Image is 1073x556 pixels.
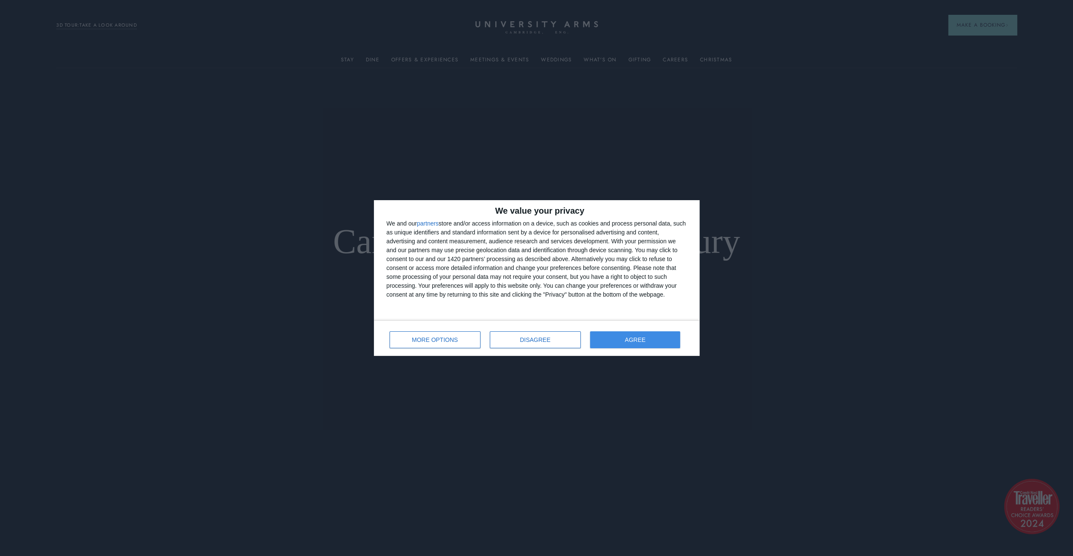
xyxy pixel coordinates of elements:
[520,337,550,343] span: DISAGREE
[590,331,681,348] button: AGREE
[625,337,645,343] span: AGREE
[387,219,687,299] div: We and our store and/or access information on a device, such as cookies and process personal data...
[374,200,700,356] div: qc-cmp2-ui
[387,206,687,215] h2: We value your privacy
[490,331,581,348] button: DISAGREE
[417,220,439,226] button: partners
[390,331,480,348] button: MORE OPTIONS
[412,337,458,343] span: MORE OPTIONS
